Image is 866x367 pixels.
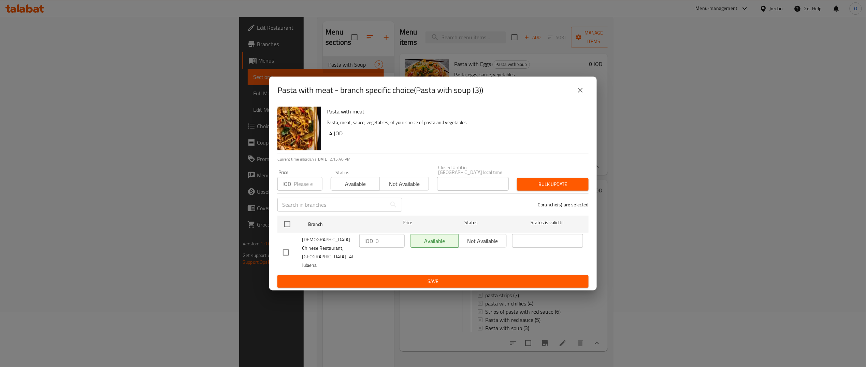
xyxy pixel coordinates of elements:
span: Status is valid till [512,218,583,227]
span: Branch [308,220,379,229]
p: JOD [364,237,373,245]
span: Price [385,218,430,227]
button: Not available [379,177,429,191]
span: Status [436,218,507,227]
button: Available [331,177,380,191]
span: Not available [383,179,426,189]
h6: Pasta with meat [327,107,583,116]
span: Bulk update [522,180,583,189]
span: Save [283,277,583,286]
input: Please enter price [376,234,405,248]
button: Bulk update [517,178,589,191]
p: Pasta, meat, sauce, vegetables, of your choice of pasta and vegetables [327,118,583,127]
button: close [572,82,589,98]
p: Current time in Jordan is [DATE] 2:15:40 PM [277,156,589,162]
input: Search in branches [277,198,387,212]
span: [DEMOGRAPHIC_DATA] Chinese Restaurant, [GEOGRAPHIC_DATA]- Al Jubieha [302,235,354,270]
input: Please enter price [294,177,322,191]
p: JOD [282,180,291,188]
h2: Pasta with meat - branch specific choice(Pasta with soup (3)) [277,85,483,96]
h6: 4 JOD [329,128,583,138]
p: 0 branche(s) are selected [538,201,589,208]
img: Pasta with meat [277,107,321,150]
button: Save [277,275,589,288]
span: Available [334,179,377,189]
